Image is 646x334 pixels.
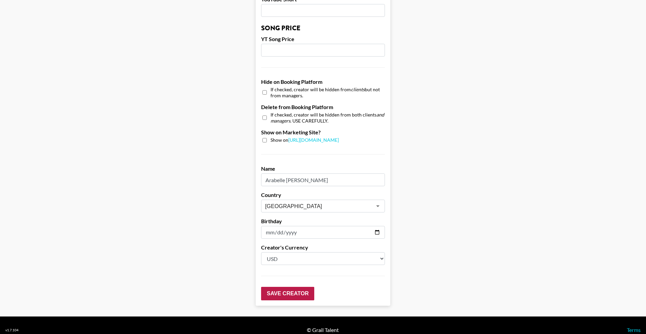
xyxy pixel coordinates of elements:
[5,328,19,332] div: v 1.7.104
[261,78,385,85] label: Hide on Booking Platform
[627,327,641,333] a: Terms
[271,112,385,124] span: If checked, creator will be hidden from both clients . USE CAREFULLY.
[307,327,339,333] div: © Grail Talent
[261,104,385,110] label: Delete from Booking Platform
[271,87,385,98] span: If checked, creator will be hidden from but not from managers.
[351,87,365,92] em: clients
[261,244,385,251] label: Creator's Currency
[271,112,384,124] em: and managers
[373,201,383,211] button: Open
[261,287,314,300] input: Save Creator
[261,36,385,42] label: YT Song Price
[261,165,385,172] label: Name
[288,137,339,143] a: [URL][DOMAIN_NAME]
[261,25,385,32] h3: Song Price
[261,192,385,198] label: Country
[261,218,385,225] label: Birthday
[271,137,339,143] span: Show on
[261,129,385,136] label: Show on Marketing Site?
